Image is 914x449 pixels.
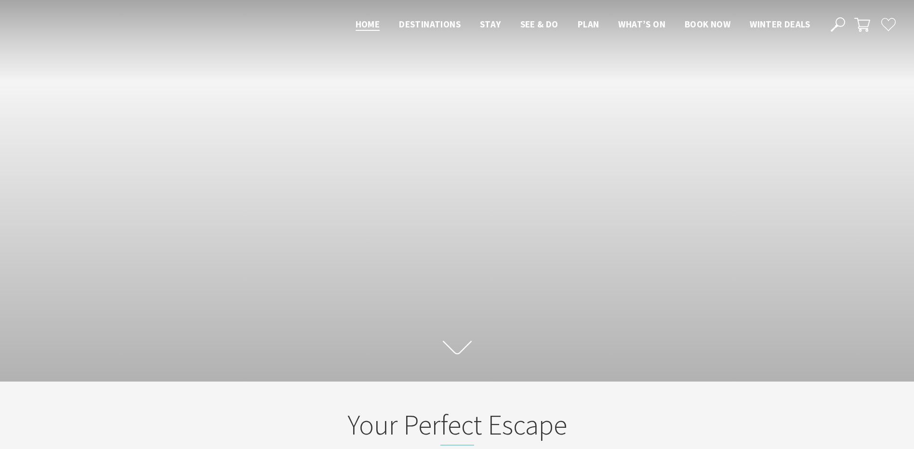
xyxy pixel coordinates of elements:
[356,18,380,31] a: Home
[268,408,646,446] h2: Your Perfect Escape
[399,18,461,31] a: Destinations
[520,18,558,31] a: See & Do
[520,18,558,30] span: See & Do
[685,18,730,31] a: Book now
[480,18,501,31] a: Stay
[346,17,820,33] nav: Main Menu
[578,18,599,31] a: Plan
[618,18,665,30] span: What’s On
[578,18,599,30] span: Plan
[618,18,665,31] a: What’s On
[356,18,380,30] span: Home
[480,18,501,30] span: Stay
[750,18,810,30] span: Winter Deals
[399,18,461,30] span: Destinations
[750,18,810,31] a: Winter Deals
[685,18,730,30] span: Book now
